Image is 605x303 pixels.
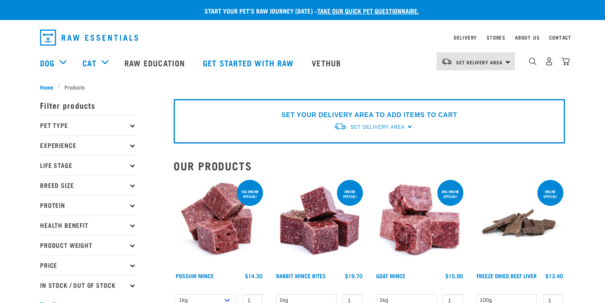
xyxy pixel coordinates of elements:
p: Experience [40,135,136,155]
h2: Our Products [174,159,565,172]
nav: dropdown navigation [34,26,571,49]
div: 1kg online special! [237,185,263,202]
img: home-icon-1@2x.png [529,58,537,65]
a: Goat Mince [376,274,405,277]
div: $13.40 [545,273,563,279]
p: Health Benefit [40,215,136,235]
a: About Us [515,36,539,39]
span: Set Delivery Area [456,61,503,64]
a: Stores [487,36,505,39]
span: Home [40,83,53,91]
a: take our quick pet questionnaire. [317,9,419,12]
a: Home [40,83,58,91]
p: Price [40,255,136,275]
img: 1077 Wild Goat Mince 01 [374,178,465,269]
nav: breadcrumbs [40,83,565,91]
div: $15.90 [445,273,463,279]
div: $19.70 [345,273,363,279]
a: Possum Mince [176,274,214,277]
img: user.png [545,57,553,66]
img: Raw Essentials Logo [40,30,138,46]
a: Raw Education [116,47,195,79]
div: ONLINE SPECIAL! [537,185,563,202]
div: $14.30 [245,273,262,279]
span: Set Delivery Area [351,124,405,130]
p: Filter products [40,95,136,115]
img: Whole Minced Rabbit Cubes 01 [274,178,365,269]
a: Contact [549,36,571,39]
a: Get started with Raw [195,47,304,79]
div: 3kg online special! [437,185,463,202]
img: home-icon@2x.png [561,57,570,66]
img: van-moving.png [441,58,452,65]
a: Delivery [454,36,477,39]
a: Cat [82,57,96,69]
p: Product Weight [40,235,136,255]
a: Freeze Dried Beef Liver [477,274,537,277]
a: Dog [40,57,54,69]
p: Life Stage [40,155,136,175]
img: van-moving.png [334,122,347,131]
img: Stack Of Freeze Dried Beef Liver For Pets [475,178,565,269]
p: Protein [40,195,136,215]
p: SET YOUR DELIVERY AREA TO ADD ITEMS TO CART [281,110,457,120]
p: In Stock / Out Of Stock [40,275,136,295]
p: Breed Size [40,175,136,195]
div: ONLINE SPECIAL! [337,185,363,202]
a: Rabbit Mince Bites [276,274,326,277]
img: 1102 Possum Mince 01 [174,178,264,269]
p: Pet Type [40,115,136,135]
a: Vethub [304,47,351,79]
